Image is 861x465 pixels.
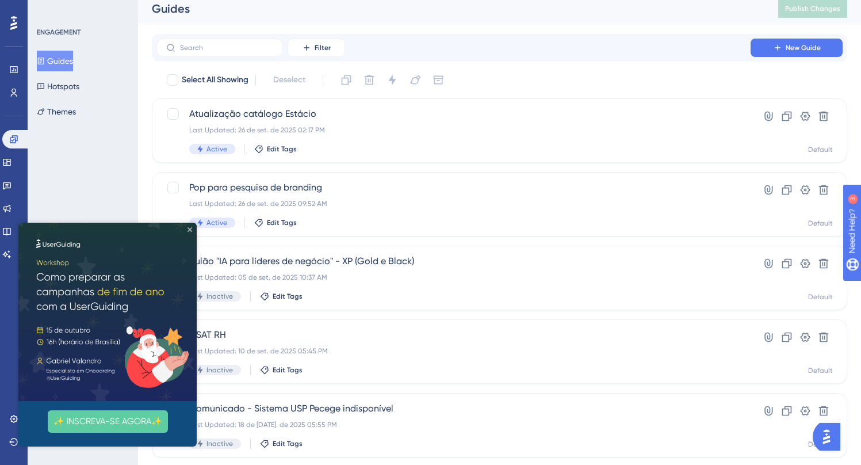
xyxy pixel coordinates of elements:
button: New Guide [751,39,843,57]
div: 3 [80,6,83,15]
div: Default [808,440,833,449]
button: Edit Tags [260,292,303,301]
span: Edit Tags [267,144,297,154]
button: Filter [288,39,345,57]
span: Edit Tags [267,218,297,227]
span: Publish Changes [785,4,840,13]
button: Edit Tags [260,439,303,448]
button: Hotspots [37,76,79,97]
div: Last Updated: 05 de set. de 2025 10:37 AM [189,273,718,282]
div: Default [808,292,833,302]
button: ✨ INSCREVA-SE AGORA✨ [29,188,150,210]
span: New Guide [786,43,821,52]
span: Inactive [206,292,233,301]
button: Edit Tags [254,144,297,154]
div: Guides [152,1,749,17]
span: CSAT RH [189,328,718,342]
div: Last Updated: 18 de [DATE]. de 2025 05:55 PM [189,420,718,429]
iframe: UserGuiding AI Assistant Launcher [813,420,847,454]
span: Inactive [206,439,233,448]
span: Atualização catálogo Estácio [189,107,718,121]
button: Themes [37,101,76,122]
div: Default [808,145,833,154]
span: Need Help? [27,3,72,17]
span: Active [206,144,227,154]
span: Pop para pesquisa de branding [189,181,718,195]
span: Edit Tags [273,365,303,375]
span: Aulão "IA para líderes de negócio" - XP (Gold e Black) [189,254,718,268]
span: Inactive [206,365,233,375]
div: Close Preview [169,5,174,9]
span: Edit Tags [273,439,303,448]
span: Active [206,218,227,227]
div: ENGAGEMENT [37,28,81,37]
div: Last Updated: 10 de set. de 2025 05:45 PM [189,346,718,356]
span: Comunicado - Sistema USP Pecege indisponível [189,402,718,416]
button: Deselect [263,70,316,90]
span: Filter [315,43,331,52]
button: Edit Tags [254,218,297,227]
span: Select All Showing [182,73,248,87]
div: Last Updated: 26 de set. de 2025 09:52 AM [189,199,718,208]
input: Search [180,44,273,52]
button: Guides [37,51,73,71]
div: Last Updated: 26 de set. de 2025 02:17 PM [189,125,718,135]
div: Default [808,366,833,375]
span: Edit Tags [273,292,303,301]
div: Default [808,219,833,228]
button: Edit Tags [260,365,303,375]
span: Deselect [273,73,305,87]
